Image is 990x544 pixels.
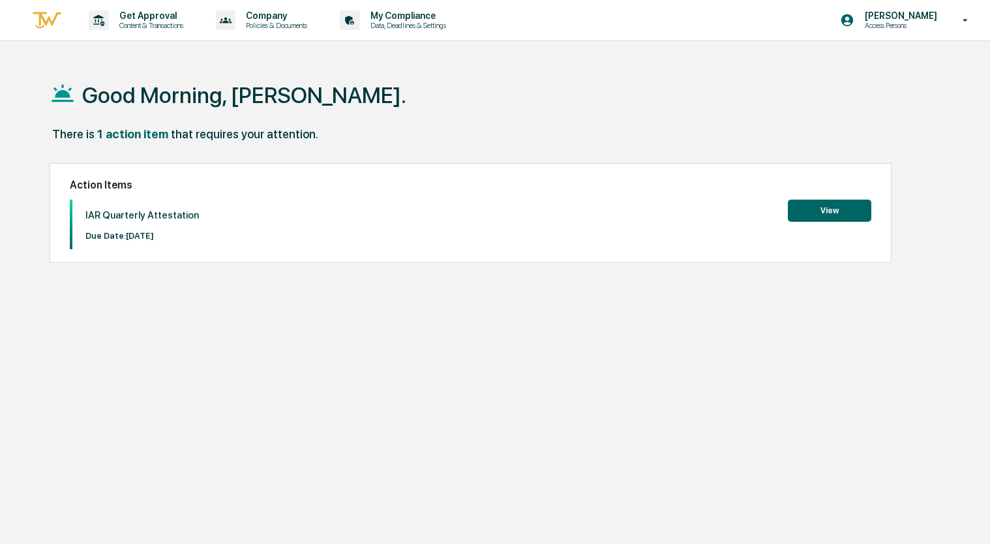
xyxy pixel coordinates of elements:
p: Policies & Documents [235,21,314,30]
p: Due Date: [DATE] [85,231,199,241]
p: IAR Quarterly Attestation [85,209,199,221]
p: My Compliance [360,10,453,21]
p: Data, Deadlines & Settings [360,21,453,30]
h1: Good Morning, [PERSON_NAME]. [82,82,406,108]
img: logo [31,10,63,31]
p: [PERSON_NAME] [854,10,944,21]
div: that requires your attention. [171,127,318,141]
h2: Action Items [70,179,872,191]
div: 1 action item [97,127,168,141]
p: Content & Transactions [109,21,190,30]
p: Access Persons [854,21,944,30]
p: Company [235,10,314,21]
p: Get Approval [109,10,190,21]
button: View [788,200,871,222]
div: There is [52,127,95,141]
a: View [788,204,871,216]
